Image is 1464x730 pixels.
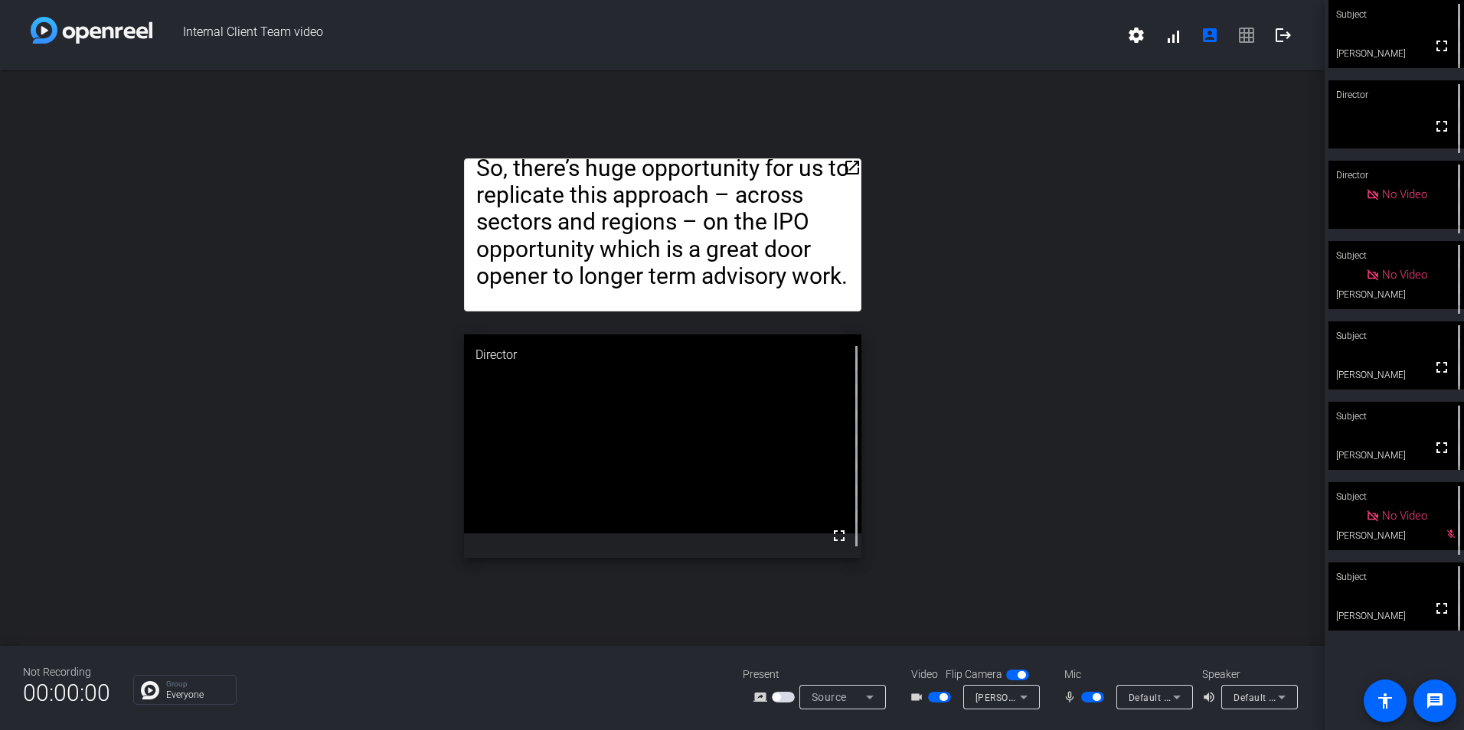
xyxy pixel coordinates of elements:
div: Present [743,666,896,683]
mat-icon: videocam_outline [910,688,928,706]
span: Video [911,666,938,683]
span: Internal Client Team video [152,17,1118,54]
div: Subject [1328,482,1464,511]
div: Director [464,334,861,376]
span: Flip Camera [946,666,1002,683]
mat-icon: message [1426,692,1444,710]
span: No Video [1382,268,1427,282]
mat-icon: fullscreen [1433,358,1451,376]
div: Subject [1328,321,1464,350]
mat-icon: fullscreen [1433,37,1451,55]
div: Mic [1049,666,1202,683]
img: white-gradient.svg [31,17,152,44]
div: Not Recording [23,664,110,680]
div: Speaker [1202,666,1294,683]
span: No Video [1382,509,1427,523]
div: Subject [1328,402,1464,431]
mat-icon: accessibility [1376,692,1394,710]
mat-icon: open_in_new [843,158,861,177]
mat-icon: fullscreen [1433,117,1451,135]
span: [PERSON_NAME] (2b93:8003) [975,691,1109,703]
span: Source [812,691,847,703]
p: Everyone [166,690,228,699]
mat-icon: screen_share_outline [753,688,772,706]
mat-icon: settings [1127,26,1145,44]
p: Group [166,680,228,688]
mat-icon: fullscreen [1433,599,1451,618]
div: Director [1328,80,1464,109]
span: Default - Microphone Array (2- Realtek(R) Audio) [1129,691,1344,703]
div: Director [1328,161,1464,190]
mat-icon: logout [1274,26,1292,44]
mat-icon: mic_none [1063,688,1081,706]
div: Subject [1328,562,1464,591]
button: signal_cellular_alt [1155,17,1191,54]
li: So, there’s huge opportunity for us to replicate this approach – across sectors and regions – on ... [476,155,849,288]
mat-icon: account_box [1201,26,1219,44]
mat-icon: fullscreen [1433,438,1451,457]
div: Subject [1328,241,1464,270]
span: No Video [1382,187,1427,201]
mat-icon: fullscreen [830,526,848,545]
img: Chat Icon [141,681,159,699]
span: 00:00:00 [23,674,110,712]
span: Default - Speakers (2- Realtek(R) Audio) [1234,691,1410,703]
mat-icon: volume_up [1202,688,1221,706]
